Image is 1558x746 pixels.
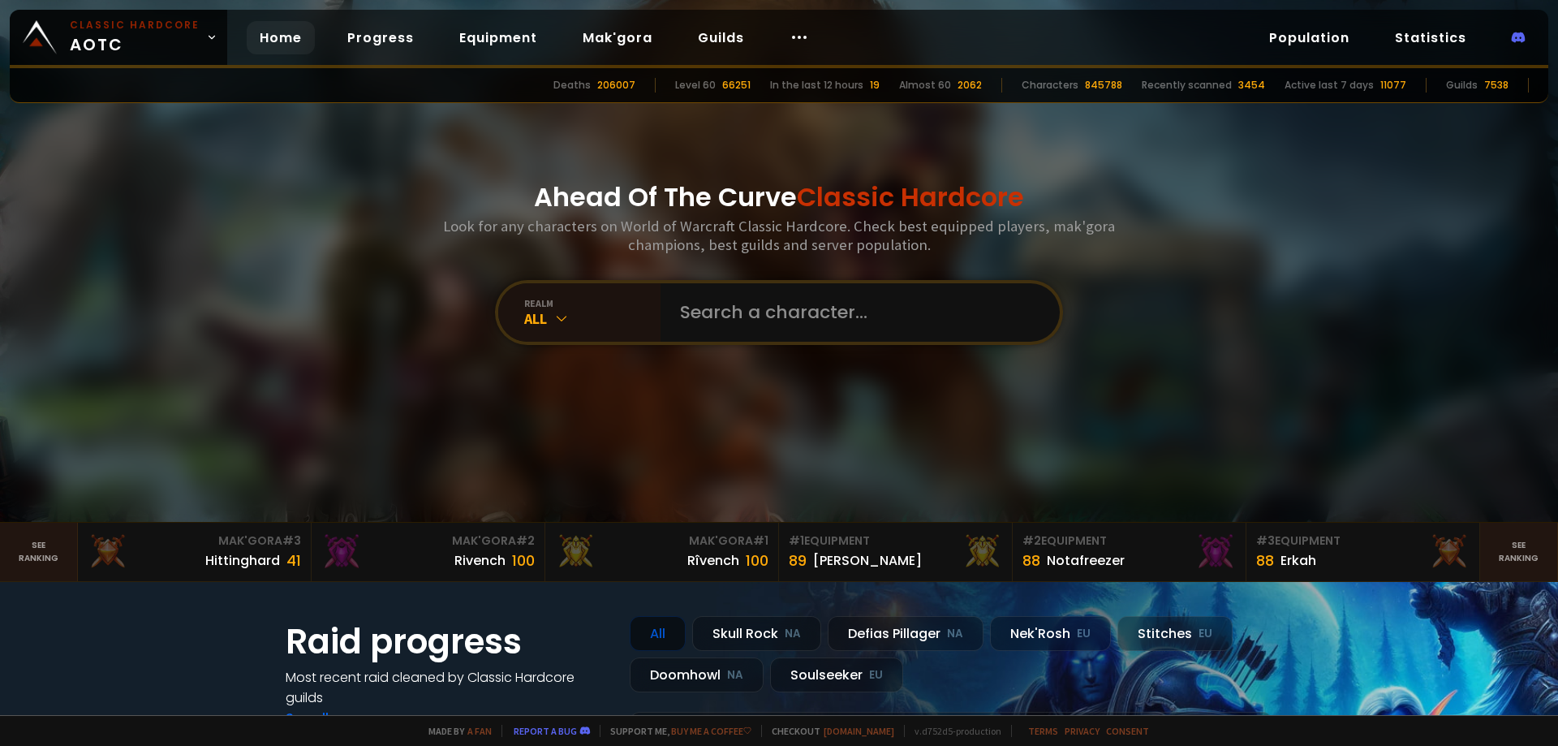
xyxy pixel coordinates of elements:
[1382,21,1479,54] a: Statistics
[88,533,301,550] div: Mak'Gora
[1022,78,1078,93] div: Characters
[1256,21,1362,54] a: Population
[555,533,768,550] div: Mak'Gora
[10,10,227,65] a: Classic HardcoreAOTC
[789,550,807,571] div: 89
[454,550,506,571] div: Rivench
[630,616,686,651] div: All
[789,533,804,549] span: # 1
[1022,550,1040,571] div: 88
[1199,626,1212,642] small: EU
[746,550,768,571] div: 100
[685,21,757,54] a: Guilds
[446,21,550,54] a: Equipment
[761,725,894,737] span: Checkout
[78,523,312,581] a: Mak'Gora#3Hittinghard41
[785,626,801,642] small: NA
[286,709,391,727] a: See all progress
[286,616,610,667] h1: Raid progress
[70,18,200,57] span: AOTC
[958,78,982,93] div: 2062
[247,21,315,54] a: Home
[1022,533,1041,549] span: # 2
[419,725,492,737] span: Made by
[516,533,535,549] span: # 2
[437,217,1121,254] h3: Look for any characters on World of Warcraft Classic Hardcore. Check best equipped players, mak'g...
[1256,550,1274,571] div: 88
[1480,523,1558,581] a: Seeranking
[545,523,779,581] a: Mak'Gora#1Rîvench100
[570,21,665,54] a: Mak'gora
[524,297,661,309] div: realm
[1380,78,1406,93] div: 11077
[828,616,983,651] div: Defias Pillager
[512,550,535,571] div: 100
[1280,550,1316,571] div: Erkah
[687,550,739,571] div: Rîvench
[1246,523,1480,581] a: #3Equipment88Erkah
[675,78,716,93] div: Level 60
[779,523,1013,581] a: #1Equipment89[PERSON_NAME]
[1142,78,1232,93] div: Recently scanned
[797,179,1024,215] span: Classic Hardcore
[600,725,751,737] span: Support me,
[692,616,821,651] div: Skull Rock
[524,309,661,328] div: All
[1085,78,1122,93] div: 845788
[1238,78,1265,93] div: 3454
[947,626,963,642] small: NA
[870,78,880,93] div: 19
[553,78,591,93] div: Deaths
[282,533,301,549] span: # 3
[770,658,903,692] div: Soulseeker
[1484,78,1509,93] div: 7538
[1446,78,1478,93] div: Guilds
[727,667,743,683] small: NA
[671,725,751,737] a: Buy me a coffee
[286,667,610,708] h4: Most recent raid cleaned by Classic Hardcore guilds
[70,18,200,32] small: Classic Hardcore
[904,725,1001,737] span: v. d752d5 - production
[534,178,1024,217] h1: Ahead Of The Curve
[1077,626,1091,642] small: EU
[899,78,951,93] div: Almost 60
[813,550,922,571] div: [PERSON_NAME]
[1065,725,1100,737] a: Privacy
[1047,550,1125,571] div: Notafreezer
[1022,533,1236,550] div: Equipment
[205,550,280,571] div: Hittinghard
[1117,616,1233,651] div: Stitches
[789,533,1002,550] div: Equipment
[869,667,883,683] small: EU
[312,523,545,581] a: Mak'Gora#2Rivench100
[670,283,1040,342] input: Search a character...
[722,78,751,93] div: 66251
[770,78,863,93] div: In the last 12 hours
[1256,533,1470,550] div: Equipment
[1106,725,1149,737] a: Consent
[990,616,1111,651] div: Nek'Rosh
[514,725,577,737] a: Report a bug
[1013,523,1246,581] a: #2Equipment88Notafreezer
[597,78,635,93] div: 206007
[753,533,768,549] span: # 1
[1256,533,1275,549] span: # 3
[1285,78,1374,93] div: Active last 7 days
[824,725,894,737] a: [DOMAIN_NAME]
[1028,725,1058,737] a: Terms
[630,658,764,692] div: Doomhowl
[334,21,427,54] a: Progress
[286,550,301,571] div: 41
[321,533,535,550] div: Mak'Gora
[467,725,492,737] a: a fan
